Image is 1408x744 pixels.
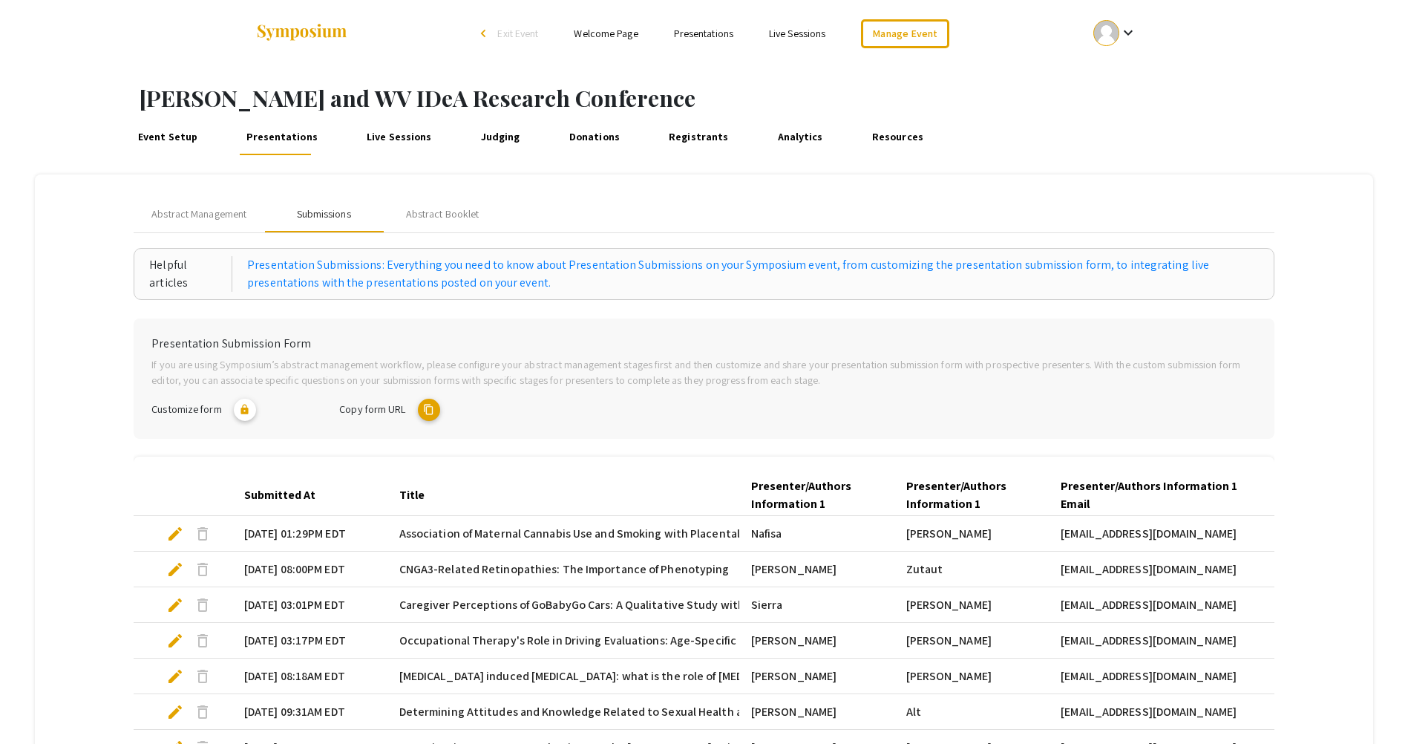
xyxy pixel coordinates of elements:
mat-icon: copy URL [418,399,440,421]
p: If you are using Symposium’s abstract management workflow, please configure your abstract managem... [151,356,1257,388]
span: delete [194,632,212,650]
mat-cell: [PERSON_NAME] [894,516,1050,552]
mat-cell: [PERSON_NAME] [894,659,1050,694]
mat-cell: Nafisa [739,516,894,552]
mat-cell: Alt [894,694,1050,730]
span: edit [166,561,184,578]
span: Exit Event [497,27,538,40]
mat-cell: [DATE] 08:18AM EDT [232,659,387,694]
a: Presentations [243,120,321,155]
div: Submitted At [244,486,329,504]
a: Event Setup [134,120,201,155]
mat-cell: Sierra [739,587,894,623]
h6: Presentation Submission Form [151,336,1257,350]
div: Presenter/Authors Information 1 First Name [751,477,883,513]
mat-cell: [EMAIL_ADDRESS][DOMAIN_NAME] [1049,516,1288,552]
div: Helpful articles [149,256,232,292]
mat-cell: [EMAIL_ADDRESS][DOMAIN_NAME] [1049,659,1288,694]
span: delete [194,596,212,614]
span: delete [194,703,212,721]
a: Analytics [774,120,826,155]
span: Association of Maternal Cannabis Use and Smoking with Placental Weight-to-Birth Weight Ratio and ... [399,525,1208,543]
mat-cell: [EMAIL_ADDRESS][DOMAIN_NAME] [1049,587,1288,623]
span: Determining Attitudes and Knowledge Related to Sexual Health and Activity Related to Practitioner... [399,703,961,721]
span: edit [166,703,184,721]
a: Welcome Page [574,27,638,40]
span: Abstract Management [151,206,246,222]
div: Abstract Booklet [406,206,479,222]
mat-icon: lock [234,399,256,421]
a: Registrants [665,120,732,155]
a: Live Sessions [363,120,435,155]
span: Copy form URL [339,402,405,416]
mat-cell: [DATE] 09:31AM EDT [232,694,387,730]
span: delete [194,561,212,578]
div: Presenter/Authors Information 1 First Name [751,477,869,513]
span: delete [194,525,212,543]
a: Donations [566,120,623,155]
mat-cell: [PERSON_NAME] [739,552,894,587]
div: Presenter/Authors Information 1 Last Name [906,477,1038,513]
mat-cell: [DATE] 01:29PM EDT [232,516,387,552]
div: Presenter/Authors Information 1 Email [1061,477,1276,513]
div: Title [399,486,425,504]
div: Title [399,486,438,504]
div: Submissions [297,206,351,222]
div: Submitted At [244,486,315,504]
span: edit [166,596,184,614]
mat-cell: [EMAIL_ADDRESS][DOMAIN_NAME] [1049,623,1288,659]
mat-cell: [DATE] 08:00PM EDT [232,552,387,587]
mat-cell: [DATE] 03:01PM EDT [232,587,387,623]
span: Caregiver Perceptions of GoBabyGo Cars: A Qualitative Study with Photo Elicitation [399,596,836,614]
span: delete [194,668,212,685]
span: edit [166,525,184,543]
iframe: Chat [11,677,63,733]
a: Presentations [674,27,733,40]
span: Occupational Therapy's Role in Driving Evaluations: Age-Specific Driving Normative Data [399,632,859,650]
span: edit [166,668,184,685]
mat-cell: [PERSON_NAME] [894,623,1050,659]
h1: [PERSON_NAME] and WV IDeA Research Conference [139,85,1408,111]
span: [MEDICAL_DATA] induced [MEDICAL_DATA]: what is the role of [MEDICAL_DATA]? [399,668,808,685]
mat-cell: [PERSON_NAME] [739,659,894,694]
mat-cell: Zutaut [894,552,1050,587]
span: CNGA3-Related Retinopathies: The Importance of Phenotyping [399,561,730,578]
a: Resources [868,120,926,155]
span: Customize form [151,402,221,416]
mat-cell: [PERSON_NAME] [739,623,894,659]
mat-cell: [PERSON_NAME] [739,694,894,730]
div: Presenter/Authors Information 1 Last Name [906,477,1024,513]
div: Presenter/Authors Information 1 Email [1061,477,1263,513]
img: Symposium by ForagerOne [255,23,348,43]
a: Live Sessions [769,27,825,40]
a: Presentation Submissions: Everything you need to know about Presentation Submissions on your Symp... [247,256,1259,292]
mat-cell: [PERSON_NAME] [894,587,1050,623]
mat-cell: [EMAIL_ADDRESS][DOMAIN_NAME] [1049,552,1288,587]
span: edit [166,632,184,650]
mat-cell: [EMAIL_ADDRESS][DOMAIN_NAME] [1049,694,1288,730]
button: Expand account dropdown [1078,16,1153,50]
mat-icon: Expand account dropdown [1119,24,1137,42]
mat-cell: [DATE] 03:17PM EDT [232,623,387,659]
div: arrow_back_ios [481,29,490,38]
a: Manage Event [861,19,949,48]
a: Judging [477,120,523,155]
